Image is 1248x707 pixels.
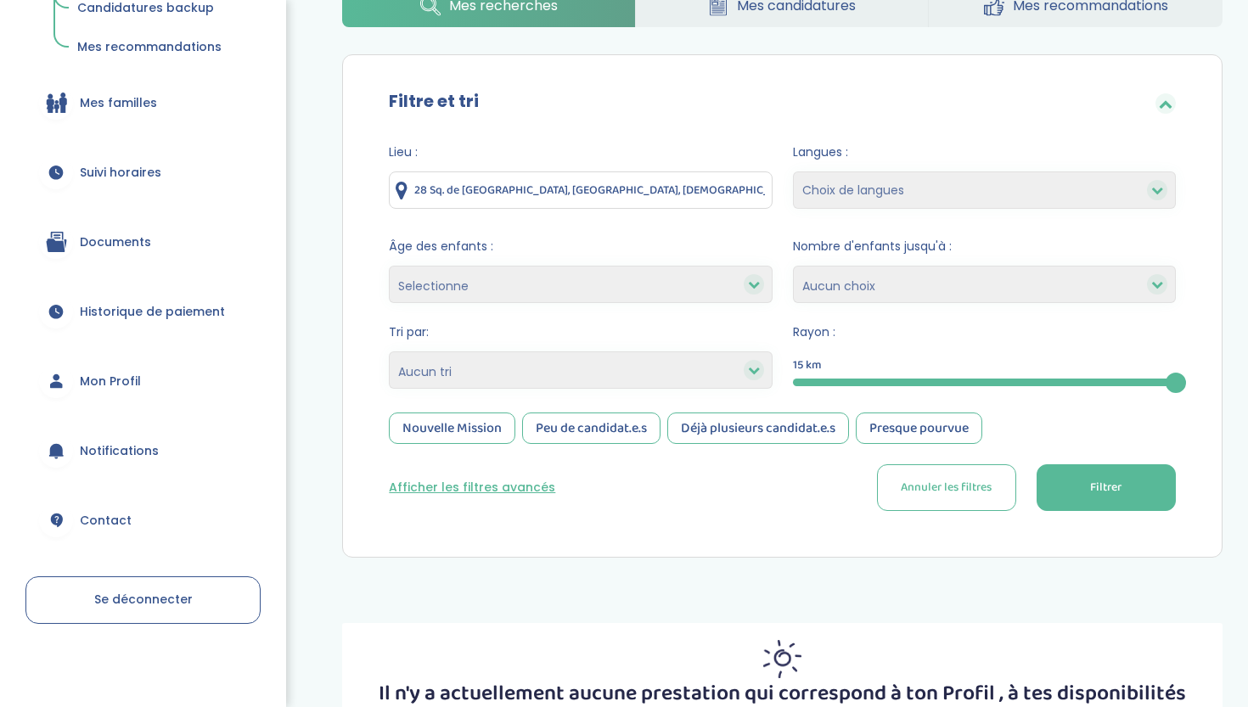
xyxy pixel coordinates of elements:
a: Contact [25,490,261,551]
a: Documents [25,211,261,272]
span: Se déconnecter [94,591,193,608]
span: Historique de paiement [80,303,225,321]
div: Presque pourvue [856,412,982,444]
span: Mes familles [80,94,157,112]
button: Annuler les filtres [877,464,1016,511]
span: Suivi horaires [80,164,161,182]
span: Mes recommandations [77,38,222,55]
a: Mes recommandations [65,31,261,64]
a: Se déconnecter [25,576,261,624]
img: inscription_membre_sun.png [763,640,801,678]
a: Mon Profil [25,351,261,412]
span: Nombre d'enfants jusqu'à : [793,238,1176,255]
span: 15 km [793,356,822,374]
span: Filtrer [1090,479,1122,497]
span: Rayon : [793,323,1176,341]
span: Langues : [793,143,1176,161]
a: Historique de paiement [25,281,261,342]
span: Notifications [80,442,159,460]
span: Documents [80,233,151,251]
span: Contact [80,512,132,530]
div: Peu de candidat.e.s [522,412,661,444]
a: Notifications [25,420,261,481]
div: Nouvelle Mission [389,412,515,444]
span: Annuler les filtres [901,479,992,497]
div: Déjà plusieurs candidat.e.s [667,412,849,444]
span: Lieu : [389,143,772,161]
a: Mes familles [25,72,261,133]
span: Mon Profil [80,373,141,390]
span: Âge des enfants : [389,238,772,255]
button: Afficher les filtres avancés [389,479,555,497]
a: Suivi horaires [25,142,261,203]
label: Filtre et tri [389,88,479,114]
button: Filtrer [1037,464,1176,511]
span: Tri par: [389,323,772,341]
input: Ville ou code postale [389,171,772,209]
